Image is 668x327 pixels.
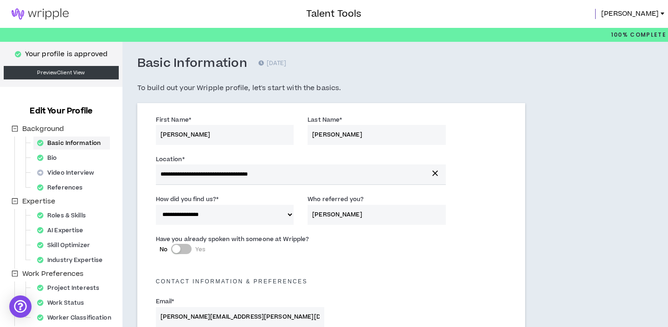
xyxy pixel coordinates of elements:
label: Location [156,152,185,167]
p: [DATE] [258,59,286,68]
span: minus-square [12,270,18,277]
span: Expertise [22,196,55,206]
p: Your profile is approved [25,49,108,59]
span: Work Preferences [22,269,83,279]
h5: To build out your Wripple profile, let's start with the basics. [137,83,525,94]
h3: Talent Tools [306,7,361,21]
h3: Basic Information [137,56,247,72]
span: Background [22,124,64,134]
label: Have you already spoken with someone at Wripple? [156,232,309,247]
div: Work Status [33,296,93,309]
span: Complete [628,31,666,39]
input: Name [308,205,446,225]
p: 100% [611,28,666,42]
span: minus-square [12,198,18,204]
label: Who referred you? [308,192,364,207]
h5: Contact Information & preferences [149,278,514,285]
div: References [33,181,92,194]
div: Basic Information [33,137,110,150]
input: First Name [156,125,294,145]
label: First Name [156,112,191,127]
div: Worker Classification [33,311,121,324]
div: Video Interview [33,166,103,179]
span: Background [20,124,66,135]
button: NoYes [171,244,192,254]
h3: Edit Your Profile [26,105,96,117]
label: Email [156,294,174,309]
label: Last Name [308,112,342,127]
a: PreviewClient View [4,66,119,79]
span: Expertise [20,196,57,207]
div: Project Interests [33,281,109,294]
span: Work Preferences [20,268,85,280]
label: How did you find us? [156,192,219,207]
input: Enter Email [156,307,324,327]
div: Skill Optimizer [33,239,99,252]
div: Industry Expertise [33,254,112,267]
div: AI Expertise [33,224,93,237]
span: No [160,245,167,254]
span: minus-square [12,125,18,132]
div: Open Intercom Messenger [9,295,32,318]
span: [PERSON_NAME] [601,9,659,19]
div: Roles & Skills [33,209,95,222]
span: Yes [195,245,206,254]
input: Last Name [308,125,446,145]
div: Bio [33,151,66,164]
